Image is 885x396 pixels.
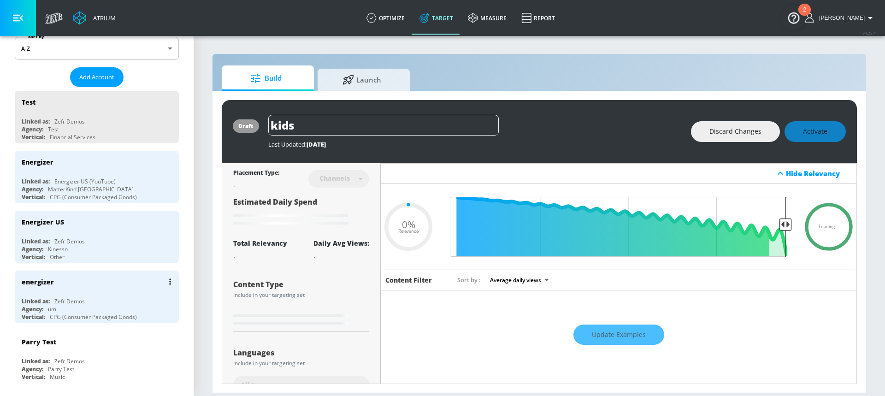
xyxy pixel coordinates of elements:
[485,274,552,286] div: Average daily views
[22,278,54,286] div: energizer
[709,126,761,137] span: Discard Changes
[22,253,45,261] div: Vertical:
[381,163,856,184] div: Hide Relevancy
[50,253,65,261] div: Other
[54,357,85,365] div: Zefr Demos
[73,11,116,25] a: Atrium
[385,276,432,284] h6: Content Filter
[15,151,179,203] div: EnergizerLinked as:Energizer US (YouTube)Agency:MatterKind [GEOGRAPHIC_DATA]Vertical:CPG (Consume...
[22,245,43,253] div: Agency:
[15,211,179,263] div: Energizer USLinked as:Zefr DemosAgency:KinessoVertical:Other
[22,118,50,125] div: Linked as:
[233,197,369,228] div: Estimated Daily Spend
[50,373,65,381] div: Music
[786,169,851,178] div: Hide Relevancy
[48,305,56,313] div: um
[313,239,369,248] div: Daily Avg Views:
[15,91,179,143] div: TestLinked as:Zefr DemosAgency:TestVertical:Financial Services
[70,67,124,87] button: Add Account
[819,225,839,229] span: Loading...
[412,1,460,35] a: Target
[231,67,301,89] span: Build
[54,297,85,305] div: Zefr Demos
[233,197,317,207] span: Estimated Daily Spend
[233,292,369,298] div: Include in your targeting set
[233,281,369,288] div: Content Type
[22,237,50,245] div: Linked as:
[233,349,369,356] div: Languages
[50,313,137,321] div: CPG (Consumer Packaged Goods)
[514,1,562,35] a: Report
[22,193,45,201] div: Vertical:
[457,276,481,284] span: Sort by
[50,193,137,201] div: CPG (Consumer Packaged Goods)
[54,237,85,245] div: Zefr Demos
[15,271,179,323] div: energizerLinked as:Zefr DemosAgency:umVertical:CPG (Consumer Packaged Goods)
[691,121,780,142] button: Discard Changes
[48,125,59,133] div: Test
[233,169,279,178] div: Placement Type:
[268,140,682,148] div: Last Updated:
[22,125,43,133] div: Agency:
[54,118,85,125] div: Zefr Demos
[22,337,56,346] div: Parry Test
[863,30,876,35] span: v 4.25.4
[54,177,116,185] div: Energizer US (YouTube)
[48,185,134,193] div: MatterKind [GEOGRAPHIC_DATA]
[22,305,43,313] div: Agency:
[315,174,354,182] div: Channels
[22,133,45,141] div: Vertical:
[48,365,74,373] div: Parry Test
[15,37,179,60] div: A-Z
[233,361,369,366] div: Include in your targeting set
[22,98,35,106] div: Test
[22,313,45,321] div: Vertical:
[460,1,514,35] a: measure
[15,331,179,383] div: Parry TestLinked as:Zefr DemosAgency:Parry TestVertical:Music
[22,158,53,166] div: Energizer
[22,373,45,381] div: Vertical:
[22,177,50,185] div: Linked as:
[22,297,50,305] div: Linked as:
[238,122,254,130] div: draft
[50,133,95,141] div: Financial Services
[241,380,287,390] span: All Languages
[22,185,43,193] div: Agency:
[327,69,397,91] span: Launch
[402,219,415,229] span: 0%
[781,5,807,30] button: Open Resource Center, 2 new notifications
[22,357,50,365] div: Linked as:
[233,239,287,248] div: Total Relevancy
[26,34,46,40] label: Sort By
[22,365,43,373] div: Agency:
[398,229,419,234] span: Relevance
[79,72,114,83] span: Add Account
[815,15,865,21] span: login as: harvir.chahal@zefr.com
[359,1,412,35] a: optimize
[89,14,116,22] div: Atrium
[233,376,369,394] div: All Languages
[22,218,64,226] div: Energizer US
[805,12,876,24] button: [PERSON_NAME]
[307,140,326,148] span: [DATE]
[803,10,806,22] div: 2
[445,197,792,257] input: Final Threshold
[48,245,68,253] div: Kinesso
